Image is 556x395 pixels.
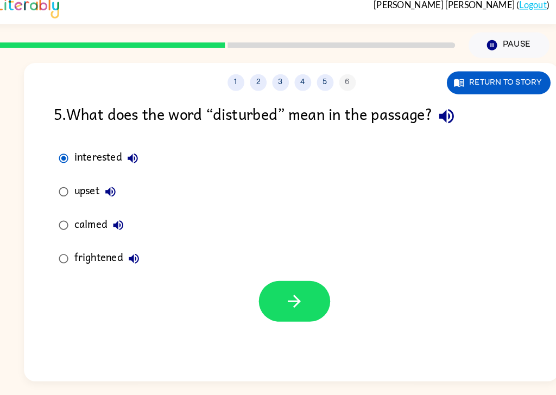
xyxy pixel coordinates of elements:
[320,82,337,99] button: 5
[468,42,547,67] button: Pause
[131,251,153,273] button: frightened
[130,154,152,175] button: interested
[255,82,271,99] button: 2
[233,82,250,99] button: 1
[376,10,515,20] span: [PERSON_NAME] [PERSON_NAME]
[299,82,315,99] button: 4
[277,82,293,99] button: 3
[447,80,548,102] button: Return to story
[517,10,544,20] a: Logout
[116,219,138,240] button: calmed
[109,186,130,208] button: upset
[64,110,527,137] div: 5 . What does the word “disturbed” mean in the passage?
[84,219,138,240] div: calmed
[84,251,153,273] div: frightened
[84,186,130,208] div: upset
[84,154,152,175] div: interested
[376,10,547,20] div: ( )
[9,4,69,28] img: Literably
